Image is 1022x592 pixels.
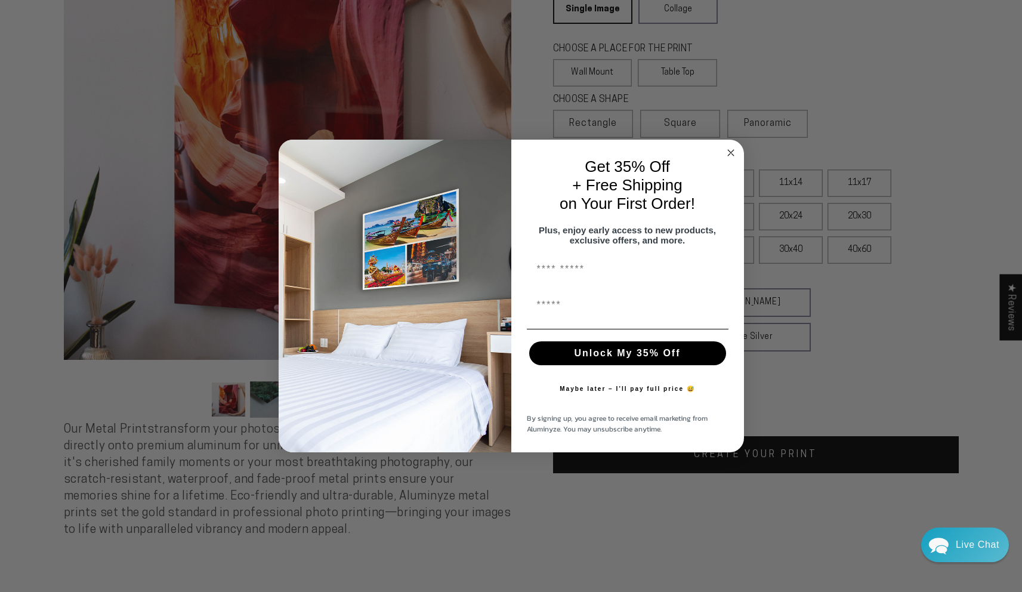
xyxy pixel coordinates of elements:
div: Contact Us Directly [956,528,999,562]
span: on Your First Order! [560,195,695,212]
div: Chat widget toggle [921,528,1009,562]
img: 728e4f65-7e6c-44e2-b7d1-0292a396982f.jpeg [279,140,511,452]
button: Unlock My 35% Off [529,341,726,365]
span: Plus, enjoy early access to new products, exclusive offers, and more. [539,225,716,245]
button: Maybe later – I’ll pay full price 😅 [554,377,701,401]
button: Close dialog [724,146,738,160]
span: + Free Shipping [572,176,682,194]
span: Get 35% Off [585,158,670,175]
span: By signing up, you agree to receive email marketing from Aluminyze. You may unsubscribe anytime. [527,413,708,434]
